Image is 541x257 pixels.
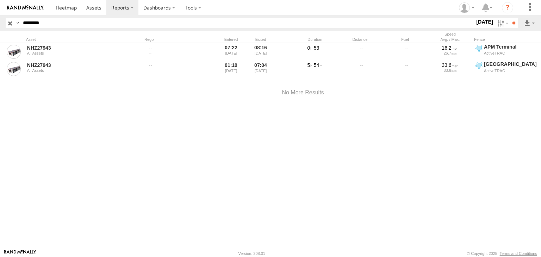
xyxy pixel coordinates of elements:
[430,51,470,55] div: 26.7
[430,68,470,73] div: 33.6
[27,68,124,73] div: All Assets
[218,37,244,42] div: Entered
[495,18,510,28] label: Search Filter Options
[238,251,265,256] div: Version: 308.01
[4,250,36,257] a: Visit our Website
[430,62,470,68] div: 33.6
[294,37,336,42] div: Duration
[307,62,312,68] span: 5
[456,2,477,13] div: Zulema McIntosch
[144,37,215,42] div: Rego
[7,5,44,10] img: rand-logo.svg
[314,62,323,68] span: 54
[430,45,470,51] div: 16.2
[27,62,124,68] a: NHZ27943
[27,45,124,51] a: NHZ27943
[339,37,381,42] div: Distance
[247,61,274,77] div: 07:04 [DATE]
[475,18,495,26] label: [DATE]
[247,44,274,60] div: 08:16 [DATE]
[27,51,124,55] div: All Assets
[26,37,125,42] div: Asset
[467,251,537,256] div: © Copyright 2025 -
[247,37,274,42] div: Exited
[502,2,513,13] i: ?
[218,61,244,77] div: 01:10 [DATE]
[307,45,312,51] span: 0
[523,18,535,28] label: Export results as...
[384,37,426,42] div: Fuel
[314,45,323,51] span: 53
[500,251,537,256] a: Terms and Conditions
[218,44,244,60] div: 07:22 [DATE]
[15,18,20,28] label: Search Query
